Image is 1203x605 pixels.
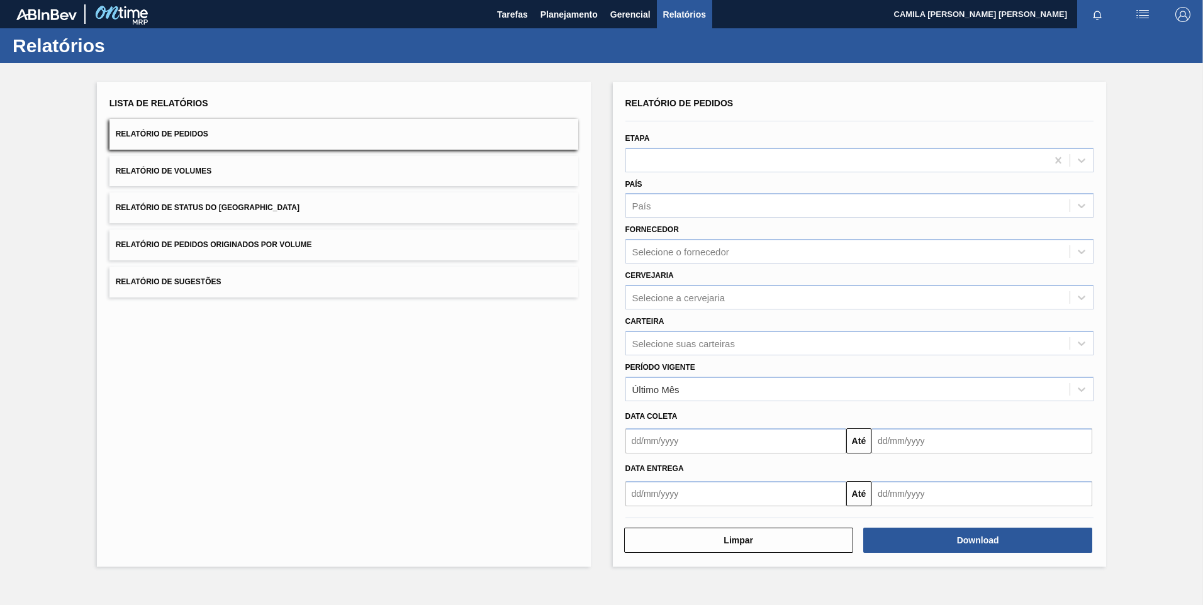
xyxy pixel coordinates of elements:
[116,130,208,138] span: Relatório de Pedidos
[116,277,221,286] span: Relatório de Sugestões
[1175,7,1190,22] img: Logout
[16,9,77,20] img: TNhmsLtSVTkK8tSr43FrP2fwEKptu5GPRR3wAAAABJRU5ErkJggg==
[871,481,1092,506] input: dd/mm/yyyy
[497,7,528,22] span: Tarefas
[632,201,651,211] div: País
[625,134,650,143] label: Etapa
[109,119,578,150] button: Relatório de Pedidos
[109,156,578,187] button: Relatório de Volumes
[871,428,1092,453] input: dd/mm/yyyy
[625,428,846,453] input: dd/mm/yyyy
[846,428,871,453] button: Até
[624,528,853,553] button: Limpar
[625,464,684,473] span: Data entrega
[116,203,299,212] span: Relatório de Status do [GEOGRAPHIC_DATA]
[625,271,674,280] label: Cervejaria
[1135,7,1150,22] img: userActions
[632,338,735,348] div: Selecione suas carteiras
[610,7,651,22] span: Gerencial
[625,412,678,421] span: Data coleta
[109,192,578,223] button: Relatório de Status do [GEOGRAPHIC_DATA]
[625,481,846,506] input: dd/mm/yyyy
[846,481,871,506] button: Até
[863,528,1092,553] button: Download
[625,363,695,372] label: Período Vigente
[109,98,208,108] span: Lista de Relatórios
[632,292,725,302] div: Selecione a cervejaria
[625,180,642,189] label: País
[109,230,578,260] button: Relatório de Pedidos Originados por Volume
[116,167,211,175] span: Relatório de Volumes
[540,7,598,22] span: Planejamento
[109,267,578,297] button: Relatório de Sugestões
[1077,6,1117,23] button: Notificações
[116,240,312,249] span: Relatório de Pedidos Originados por Volume
[625,98,734,108] span: Relatório de Pedidos
[13,38,236,53] h1: Relatórios
[663,7,706,22] span: Relatórios
[632,384,680,394] div: Último Mês
[632,247,729,257] div: Selecione o fornecedor
[625,225,679,234] label: Fornecedor
[625,317,664,326] label: Carteira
